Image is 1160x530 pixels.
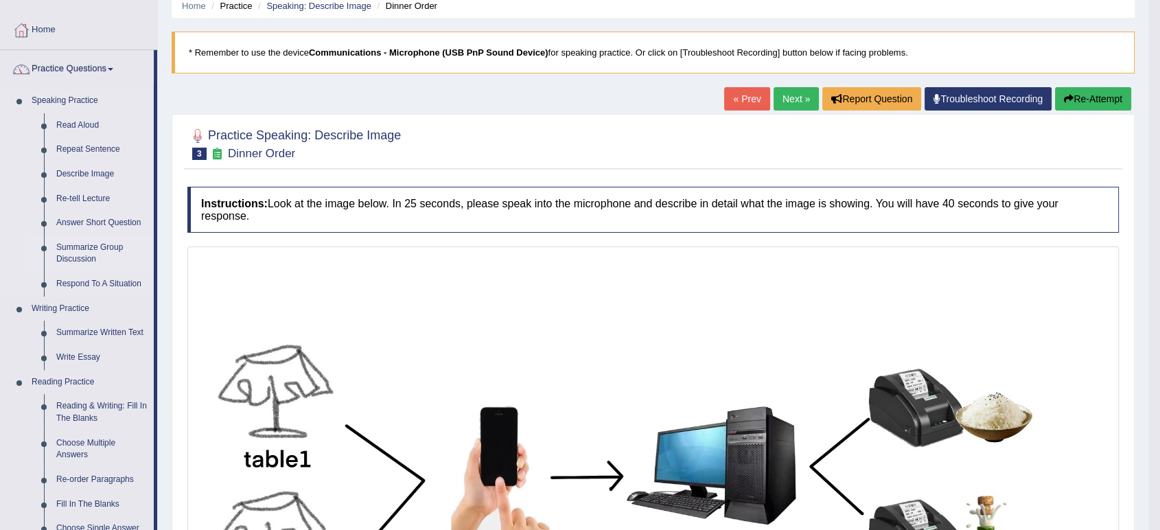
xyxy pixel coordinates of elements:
[1,50,154,84] a: Practice Questions
[182,1,206,11] a: Home
[228,147,295,160] small: Dinner Order
[201,198,268,209] b: Instructions:
[50,235,154,272] a: Summarize Group Discussion
[50,431,154,468] a: Choose Multiple Answers
[192,148,207,160] span: 3
[187,187,1119,233] h4: Look at the image below. In 25 seconds, please speak into the microphone and describe in detail w...
[925,87,1052,111] a: Troubleshoot Recording
[172,32,1135,73] blockquote: * Remember to use the device for speaking practice. Or click on [Troubleshoot Recording] button b...
[50,345,154,370] a: Write Essay
[50,272,154,297] a: Respond To A Situation
[50,162,154,187] a: Describe Image
[50,113,154,138] a: Read Aloud
[774,87,819,111] a: Next »
[50,187,154,211] a: Re-tell Lecture
[50,321,154,345] a: Summarize Written Text
[50,211,154,235] a: Answer Short Question
[50,468,154,492] a: Re-order Paragraphs
[50,492,154,517] a: Fill In The Blanks
[724,87,769,111] a: « Prev
[822,87,921,111] button: Report Question
[25,370,154,395] a: Reading Practice
[1055,87,1131,111] button: Re-Attempt
[25,297,154,321] a: Writing Practice
[1,11,157,45] a: Home
[25,89,154,113] a: Speaking Practice
[266,1,371,11] a: Speaking: Describe Image
[309,47,548,58] b: Communications - Microphone (USB PnP Sound Device)
[210,148,224,161] small: Exam occurring question
[50,137,154,162] a: Repeat Sentence
[187,126,401,160] h2: Practice Speaking: Describe Image
[50,394,154,430] a: Reading & Writing: Fill In The Blanks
